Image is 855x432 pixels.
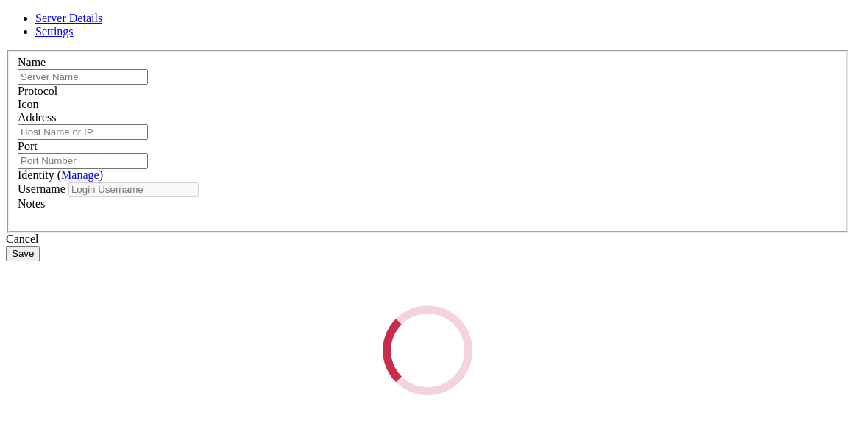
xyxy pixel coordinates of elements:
[6,6,663,18] x-row: Connection timed out
[18,124,148,140] input: Host Name or IP
[18,98,38,110] label: Icon
[35,12,102,24] a: Server Details
[18,69,148,85] input: Server Name
[6,246,40,261] button: Save
[18,197,45,210] label: Notes
[6,233,849,246] div: Cancel
[18,56,46,68] label: Name
[61,169,99,181] a: Manage
[18,111,56,124] label: Address
[57,169,103,181] span: ( )
[6,18,12,31] div: (0, 1)
[18,153,148,169] input: Port Number
[18,169,103,181] label: Identity
[18,183,65,195] label: Username
[35,25,74,38] a: Settings
[18,140,38,152] label: Port
[18,85,57,97] label: Protocol
[383,305,472,395] div: Loading...
[68,182,199,197] input: Login Username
